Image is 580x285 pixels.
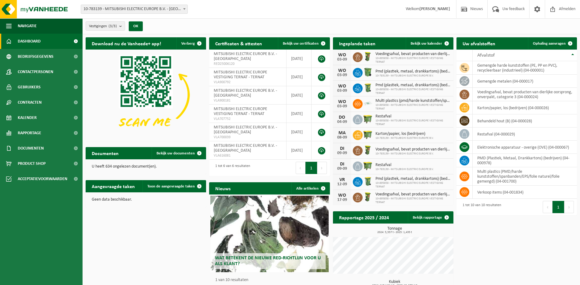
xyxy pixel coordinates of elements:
[473,101,577,114] td: karton/papier, los (bedrijven) (04-000026)
[552,201,564,213] button: 1
[210,196,328,272] a: Wat betekent de nieuwe RED-richtlijn voor u als klant?
[86,147,125,159] h2: Documenten
[18,125,41,141] span: Rapportage
[286,141,312,160] td: [DATE]
[473,154,577,167] td: PMD (Plastiek, Metaal, Drankkartons) (bedrijven) (04-000978)
[214,61,282,66] span: RED25006120
[336,135,348,140] div: 08-09
[375,103,450,111] span: 10-895858 - MITSUBISHI ELECTRIC EUROPE VESTIGING TERNAT
[533,42,566,46] span: Ophaling aanvragen
[214,88,277,98] span: MITSUBISHI ELECTRIC EUROPE B.V. - [GEOGRAPHIC_DATA]
[209,37,268,49] h2: Certificaten & attesten
[375,57,450,64] span: 10-895858 - MITSUBISHI ELECTRIC EUROPE VESTIGING TERNAT
[363,129,373,140] img: WB-1100-HPE-GN-50
[214,153,282,158] span: VLA616081
[375,163,434,168] span: Restafval
[18,156,46,171] span: Product Shop
[142,180,205,192] a: Toon de aangevraagde taken
[109,24,117,28] count: (3/3)
[214,135,282,140] span: VLA700039
[286,68,312,86] td: [DATE]
[336,73,348,77] div: 03-09
[18,141,44,156] span: Documenten
[375,74,450,78] span: 10-783139 - MITSUBISHI ELECTRIC EUROPE B.V.
[473,186,577,199] td: verkoop items (04-001834)
[129,21,143,31] button: OK
[317,162,327,174] button: Next
[286,123,312,141] td: [DATE]
[375,168,434,171] span: 10-783139 - MITSUBISHI ELECTRIC EUROPE B.V.
[336,120,348,124] div: 04-09
[214,70,267,80] span: MITSUBISHI ELECTRIC EUROPE VESTIGING TERNAT - TERNAT
[18,80,41,95] span: Gebruikers
[336,84,348,89] div: WO
[86,37,167,49] h2: Download nu de Vanheede+ app!
[215,256,321,266] span: Wat betekent de nieuwe RED-richtlijn voor u als klant?
[477,53,495,58] span: Afvalstof
[214,107,267,116] span: MITSUBISHI ELECTRIC EUROPE VESTIGING TERNAT - TERNAT
[18,64,53,80] span: Contactpersonen
[286,86,312,105] td: [DATE]
[336,68,348,73] div: WO
[296,162,305,174] button: Previous
[363,176,373,187] img: WB-0240-HPE-GN-50
[286,105,312,123] td: [DATE]
[460,200,501,214] div: 1 tot 10 van 10 resultaten
[336,182,348,187] div: 12-09
[214,80,282,85] span: VLA900792
[406,37,453,50] a: Bekijk uw kalender
[336,115,348,120] div: DO
[336,57,348,62] div: 03-09
[81,5,188,14] span: 10-783139 - MITSUBISHI ELECTRIC EUROPE B.V. - LOPPEM
[456,37,501,49] h2: Uw afvalstoffen
[92,198,200,202] p: Geen data beschikbaar.
[278,37,329,50] a: Bekijk uw certificaten
[363,114,373,124] img: WB-1100-HPE-GN-50
[336,167,348,171] div: 09-09
[18,49,54,64] span: Bedrijfsgegevens
[363,51,373,62] img: WB-0060-HPE-GN-50
[375,147,450,152] span: Voedingsafval, bevat producten van dierlijke oorsprong, onverpakt, categorie 3
[86,21,125,31] button: Vestigingen(3/3)
[408,211,453,224] a: Bekijk rapportage
[419,7,450,11] strong: [PERSON_NAME]
[89,22,117,31] span: Vestigingen
[473,167,577,186] td: multi plastics (PMD/harde kunststoffen/spanbanden/EPS/folie naturel/folie gemengd) (04-001700)
[473,141,577,154] td: elektronische apparatuur - overige (OVE) (04-000067)
[336,99,348,104] div: WO
[86,180,141,192] h2: Aangevraagde taken
[363,98,373,109] img: LP-SK-00500-LPE-16
[473,61,577,75] td: gemengde harde kunststoffen (PE, PP en PVC), recycleerbaar (industrieel) (04-000001)
[336,151,348,155] div: 09-09
[336,177,348,182] div: VR
[214,98,282,103] span: VLA900181
[528,37,576,50] a: Ophaling aanvragen
[336,131,348,135] div: MA
[363,161,373,171] img: WB-1100-HPE-GN-50
[375,192,450,197] span: Voedingsafval, bevat producten van dierlijke oorsprong, onverpakt, categorie 3
[336,162,348,167] div: DI
[473,88,577,101] td: voedingsafval, bevat producten van dierlijke oorsprong, onverpakt, categorie 3 (04-000024)
[18,110,37,125] span: Kalender
[333,37,382,49] h2: Ingeplande taken
[363,67,373,77] img: WB-0370-HPE-GN-50
[411,42,442,46] span: Bekijk uw kalender
[305,162,317,174] button: 1
[152,147,205,159] a: Bekijk uw documenten
[375,181,450,189] span: 10-895858 - MITSUBISHI ELECTRIC EUROPE VESTIGING TERNAT
[375,69,450,74] span: Pmd (plastiek, metaal, drankkartons) (bedrijven)
[336,53,348,57] div: WO
[375,176,450,181] span: Pmd (plastiek, metaal, drankkartons) (bedrijven)
[283,42,319,46] span: Bekijk uw certificaten
[336,198,348,202] div: 17-09
[336,146,348,151] div: DI
[336,89,348,93] div: 03-09
[336,231,453,234] span: 2024: 5,557 t - 2025: 1,435 t
[564,201,574,213] button: Next
[363,83,373,93] img: WB-0240-HPE-GN-50
[147,184,195,188] span: Toon de aangevraagde taken
[375,119,450,126] span: 10-895858 - MITSUBISHI ELECTRIC EUROPE VESTIGING TERNAT
[286,50,312,68] td: [DATE]
[375,152,450,156] span: 10-783139 - MITSUBISHI ELECTRIC EUROPE B.V.
[86,50,206,140] img: Download de VHEPlus App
